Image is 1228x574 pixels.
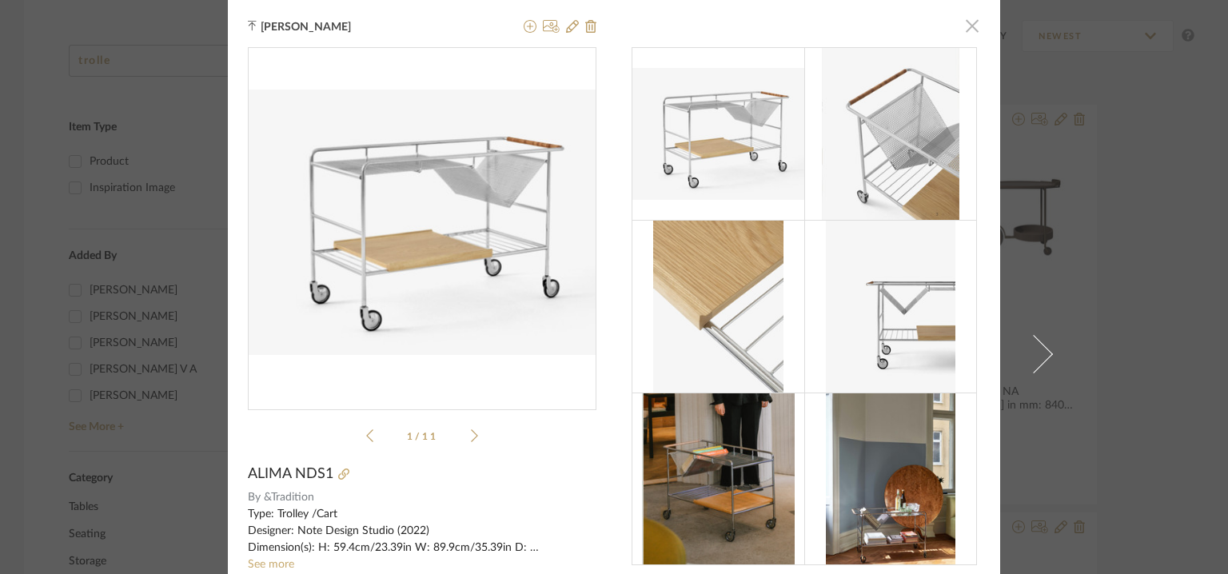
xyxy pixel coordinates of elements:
span: / [415,432,422,441]
span: 1 [407,432,415,441]
button: Close [956,10,988,42]
img: 129909d1-1a05-47ac-9e7c-a0a9818c8b7a_436x436.jpg [248,90,596,354]
img: f121f8ec-3d41-4e53-8149-48b2173bde68_216x216.jpg [826,221,955,393]
span: [PERSON_NAME] [261,20,376,34]
img: 6c74ba70-8b00-4dd4-a988-aa8688f089b5_216x216.jpg [653,221,783,393]
a: See more [248,559,294,570]
span: 11 [422,432,438,441]
img: d0952cf0-7beb-44a9-9196-f30c9b23292e_216x216.jpg [642,393,794,565]
img: 2b25cde9-4673-4540-bda8-f7f7f9d9b84c_216x216.jpg [822,48,959,221]
span: ALIMA NDS1 [248,465,333,483]
span: &Tradition [264,489,597,506]
img: 129909d1-1a05-47ac-9e7c-a0a9818c8b7a_216x216.jpg [632,68,805,199]
img: 45e9c02b-878d-448c-ae9a-ec019d91f69f_216x216.jpg [826,393,955,565]
div: 0 [249,48,596,397]
span: By [248,489,261,506]
div: Type: Trolley /Cart Designer: Note Design Studio (2022) Dimension(s): H: 59.4cm/23.39in W: 89.9cm... [248,506,596,556]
